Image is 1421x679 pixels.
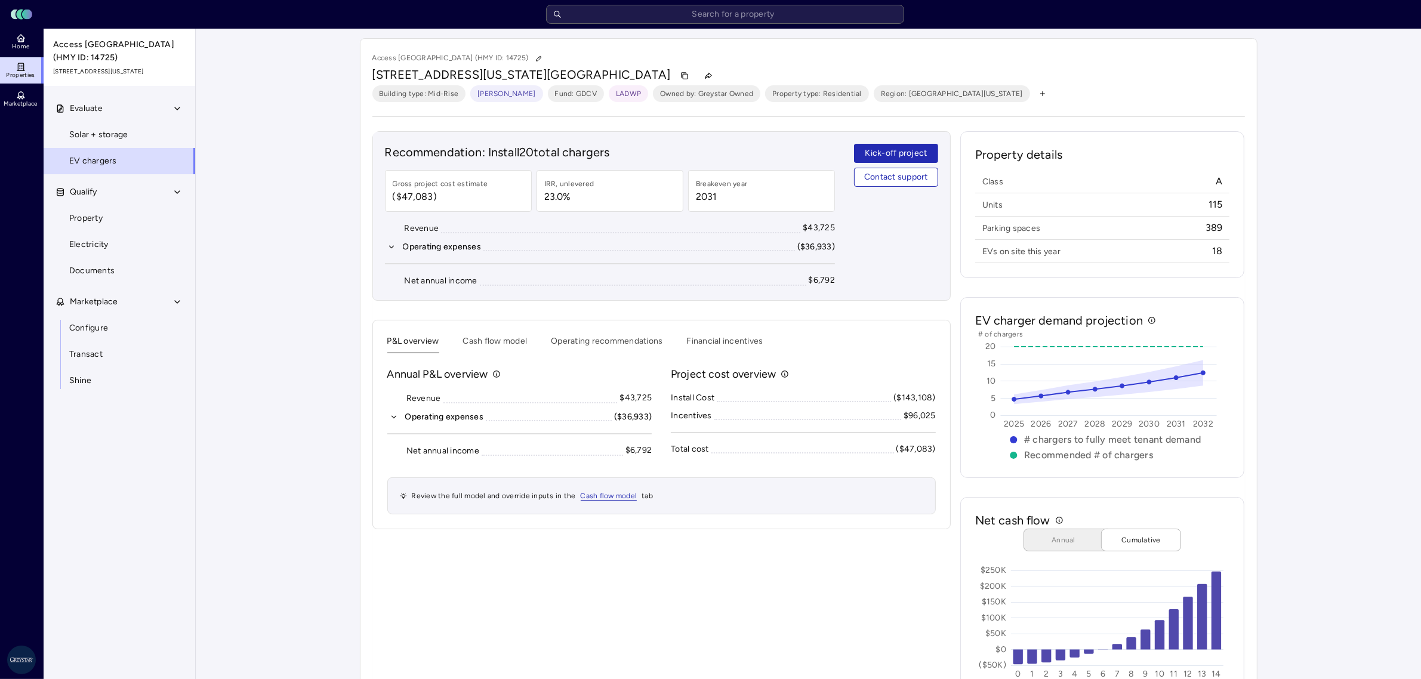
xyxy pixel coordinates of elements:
[581,492,637,501] span: Cash flow model
[881,88,1023,100] span: Region: [GEOGRAPHIC_DATA][US_STATE]
[53,67,187,76] span: [STREET_ADDRESS][US_STATE]
[7,72,35,79] span: Properties
[982,597,1006,607] text: $150K
[404,274,477,288] div: Net annual income
[982,246,1061,257] span: EVs on site this year
[985,629,1006,639] text: $50K
[991,393,995,403] text: 5
[4,100,37,107] span: Marketplace
[12,43,29,50] span: Home
[979,661,1006,671] text: ($50K)
[975,512,1050,529] h2: Net cash flow
[69,212,103,225] span: Property
[854,168,938,187] button: Contact support
[803,221,835,234] div: $43,725
[1209,198,1223,211] span: 115
[981,566,1006,576] text: $250K
[551,335,662,353] button: Operating recommendations
[987,376,996,386] text: 10
[864,171,928,184] span: Contact support
[614,411,652,424] div: ($36,933)
[372,67,547,82] span: [STREET_ADDRESS][US_STATE]
[987,359,996,369] text: 15
[53,38,187,64] span: Access [GEOGRAPHIC_DATA] (HMY ID: 14725)
[387,366,488,382] p: Annual P&L overview
[581,490,637,502] a: Cash flow model
[69,348,103,361] span: Transact
[1024,450,1153,461] text: Recommended # of chargers
[43,341,196,368] a: Transact
[44,95,196,122] button: Evaluate
[975,312,1143,329] h2: EV charger demand projection
[809,274,836,287] div: $6,792
[865,147,927,160] span: Kick-off project
[393,178,488,190] div: Gross project cost estimate
[44,289,196,315] button: Marketplace
[765,85,869,102] button: Property type: Residential
[43,122,196,148] a: Solar + storage
[546,5,904,24] input: Search for a property
[978,330,1023,338] text: # of chargers
[1206,221,1223,234] span: 389
[982,223,1041,234] span: Parking spaces
[1216,175,1222,188] span: A
[1084,419,1105,430] text: 2028
[43,205,196,232] a: Property
[69,155,117,168] span: EV chargers
[555,88,597,100] span: Fund: GDCV
[874,85,1030,102] button: Region: [GEOGRAPHIC_DATA][US_STATE]
[387,477,936,514] div: Review the full model and override inputs in the tab
[981,613,1006,623] text: $100K
[470,85,542,102] button: [PERSON_NAME]
[43,148,196,174] a: EV chargers
[1111,534,1171,546] span: Cumulative
[43,258,196,284] a: Documents
[70,102,103,115] span: Evaluate
[69,374,91,387] span: Shine
[1031,419,1051,430] text: 2026
[985,342,996,352] text: 20
[893,391,936,405] div: ($143,108)
[1024,434,1201,446] text: # chargers to fully meet tenant demand
[616,88,641,100] span: LADWP
[372,51,547,66] p: Access [GEOGRAPHIC_DATA] (HMY ID: 14725)
[980,581,1006,591] text: $200K
[385,144,836,161] h2: Recommendation: Install 20 total chargers
[43,232,196,258] a: Electricity
[69,322,108,335] span: Configure
[982,199,1003,211] span: Units
[975,146,1230,172] h2: Property details
[772,88,862,100] span: Property type: Residential
[380,88,459,100] span: Building type: Mid-Rise
[660,88,753,100] span: Owned by: Greystar Owned
[43,368,196,394] a: Shine
[797,240,835,254] div: ($36,933)
[544,178,594,190] div: IRR, unlevered
[696,178,748,190] div: Breakeven year
[404,222,439,235] div: Revenue
[995,644,1006,655] text: $0
[990,411,995,421] text: 0
[544,190,594,204] span: 23.0%
[372,85,466,102] button: Building type: Mid-Rise
[1112,419,1132,430] text: 2029
[671,391,714,405] div: Install Cost
[671,366,776,382] p: Project cost overview
[625,444,652,457] div: $6,792
[406,445,479,458] div: Net annual income
[904,409,936,422] div: $96,025
[619,391,652,405] div: $43,725
[43,315,196,341] a: Configure
[609,85,648,102] button: LADWP
[896,443,936,456] div: ($47,083)
[403,240,482,254] div: Operating expenses
[385,240,836,254] button: Operating expenses($36,933)
[387,411,652,424] button: Operating expenses($36,933)
[1167,419,1186,430] text: 2031
[1004,419,1024,430] text: 2025
[1058,419,1078,430] text: 2027
[982,176,1003,187] span: Class
[687,335,763,353] button: Financial incentives
[70,186,97,199] span: Qualify
[70,295,118,308] span: Marketplace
